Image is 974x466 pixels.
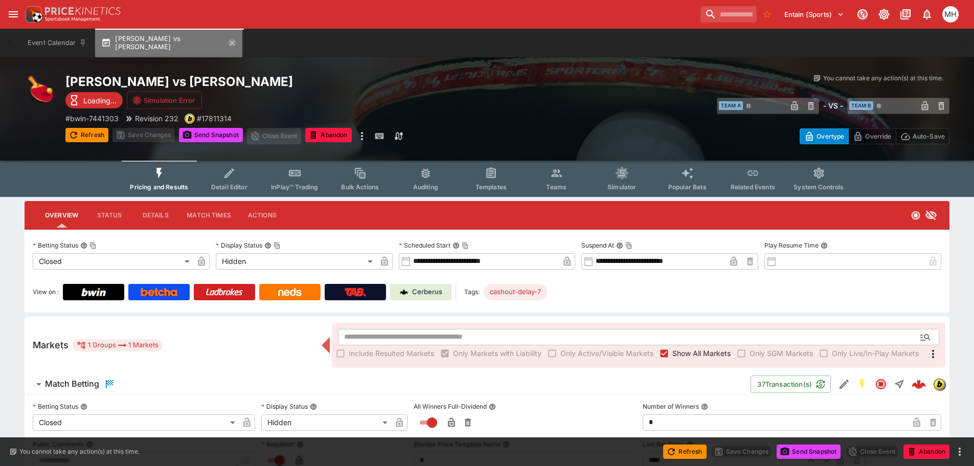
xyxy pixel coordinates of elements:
[239,203,285,228] button: Actions
[643,402,699,411] p: Number of Winners
[261,402,308,411] p: Display Status
[33,253,193,270] div: Closed
[475,183,507,191] span: Templates
[25,74,57,106] img: table_tennis.png
[33,414,239,431] div: Closed
[625,242,632,249] button: Copy To Clipboard
[261,414,391,431] div: Hidden
[719,101,743,110] span: Team A
[45,379,99,389] h6: Match Betting
[19,447,140,456] p: You cannot take any action(s) at this time.
[848,128,896,144] button: Override
[464,284,480,300] label: Tags:
[89,242,97,249] button: Copy To Clipboard
[764,241,819,250] p: Play Resume Time
[345,288,366,296] img: TabNZ
[25,374,751,394] button: Match Betting
[912,377,926,391] div: b5a6164d-9fba-488a-8fab-9be1258a9498
[484,287,547,297] span: cashout-delay-7
[127,92,202,109] button: Simulation Error
[77,339,158,351] div: 1 Groups 1 Markets
[731,183,775,191] span: Related Events
[546,183,567,191] span: Teams
[305,128,351,142] button: Abandon
[896,128,949,144] button: Auto-Save
[912,377,926,391] img: logo-cerberus--red.svg
[954,446,966,458] button: more
[22,4,43,25] img: PriceKinetics Logo
[33,402,78,411] p: Betting Status
[865,131,891,142] p: Override
[349,348,434,359] span: Include Resulted Markets
[927,348,939,360] svg: More
[668,183,707,191] span: Popular Bets
[278,288,301,296] img: Neds
[751,375,831,393] button: 37Transaction(s)
[95,29,242,57] button: [PERSON_NAME] vs [PERSON_NAME]
[918,5,936,24] button: Notifications
[178,203,239,228] button: Match Times
[341,183,379,191] span: Bulk Actions
[65,74,508,90] h2: Copy To Clipboard
[81,288,106,296] img: Bwin
[45,17,100,21] img: Sportsbook Management
[823,100,843,111] h6: - VS -
[390,284,451,300] a: Cerberus
[913,131,945,142] p: Auto-Save
[33,241,78,250] p: Betting Status
[413,183,438,191] span: Auditing
[80,242,87,249] button: Betting StatusCopy To Clipboard
[759,6,775,23] button: No Bookmarks
[211,183,247,191] span: Detail Editor
[890,375,909,393] button: Straight
[616,242,623,249] button: Suspend AtCopy To Clipboard
[305,129,351,140] span: Mark an event as closed and abandoned.
[132,203,178,228] button: Details
[875,378,887,390] svg: Closed
[875,5,893,24] button: Toggle light/dark mode
[911,210,921,220] svg: Closed
[274,242,281,249] button: Copy To Clipboard
[794,183,844,191] span: System Controls
[33,284,59,300] label: View on :
[37,203,86,228] button: Overview
[122,161,852,197] div: Event type filters
[700,6,757,23] input: search
[607,183,636,191] span: Simulator
[560,348,653,359] span: Only Active/Visible Markets
[821,242,828,249] button: Play Resume Time
[45,7,121,15] img: PriceKinetics
[356,128,368,144] button: more
[853,5,872,24] button: Connected to PK
[452,242,460,249] button: Scheduled StartCopy To Clipboard
[817,131,844,142] p: Overtype
[701,403,708,410] button: Number of Winners
[179,128,243,142] button: Send Snapshot
[925,209,937,221] svg: Hidden
[800,128,949,144] div: Start From
[872,375,890,393] button: Closed
[216,241,262,250] p: Display Status
[400,288,408,296] img: Cerberus
[849,101,873,110] span: Team B
[462,242,469,249] button: Copy To Clipboard
[934,379,945,390] img: bwin
[83,95,117,106] p: Loading...
[65,113,119,124] p: Copy To Clipboard
[4,5,22,24] button: open drawer
[750,348,813,359] span: Only SGM Markets
[777,445,841,459] button: Send Snapshot
[896,5,915,24] button: Documentation
[903,446,949,456] span: Mark an event as closed and abandoned.
[310,403,317,410] button: Display Status
[453,348,541,359] span: Only Markets with Liability
[835,375,853,393] button: Edit Detail
[909,374,929,394] a: b5a6164d-9fba-488a-8fab-9be1258a9498
[800,128,849,144] button: Overtype
[197,113,232,124] p: Copy To Clipboard
[130,183,188,191] span: Pricing and Results
[853,375,872,393] button: SGM Enabled
[581,241,614,250] p: Suspend At
[484,284,547,300] div: Betting Target: cerberus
